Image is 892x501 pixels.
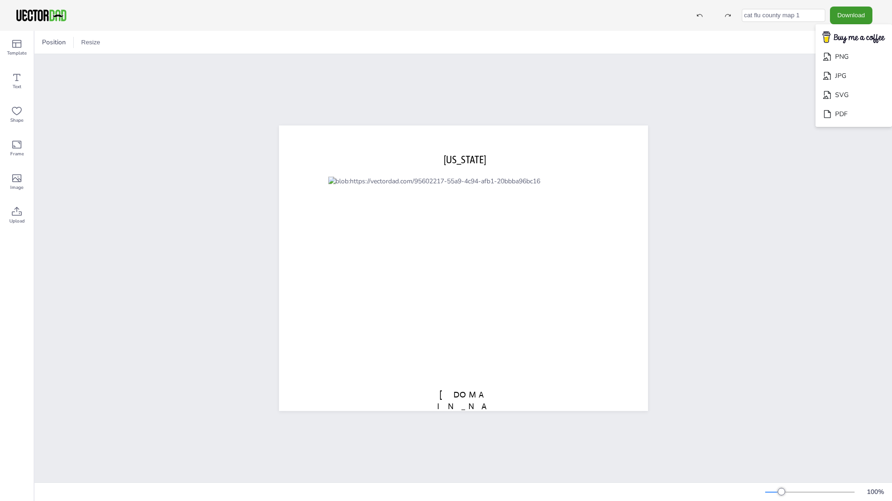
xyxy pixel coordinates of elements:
[444,153,486,166] span: [US_STATE]
[815,85,892,104] li: SVG
[815,47,892,66] li: PNG
[830,7,872,24] button: Download
[437,390,489,423] span: [DOMAIN_NAME]
[13,83,21,90] span: Text
[742,9,825,22] input: template name
[77,35,104,50] button: Resize
[7,49,27,57] span: Template
[15,8,68,22] img: VectorDad-1.png
[10,117,23,124] span: Shape
[864,487,886,496] div: 100 %
[816,28,891,47] img: buymecoffee.png
[10,184,23,191] span: Image
[40,38,68,47] span: Position
[9,217,25,225] span: Upload
[10,150,24,158] span: Frame
[815,24,892,127] ul: Download
[815,104,892,124] li: PDF
[815,66,892,85] li: JPG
